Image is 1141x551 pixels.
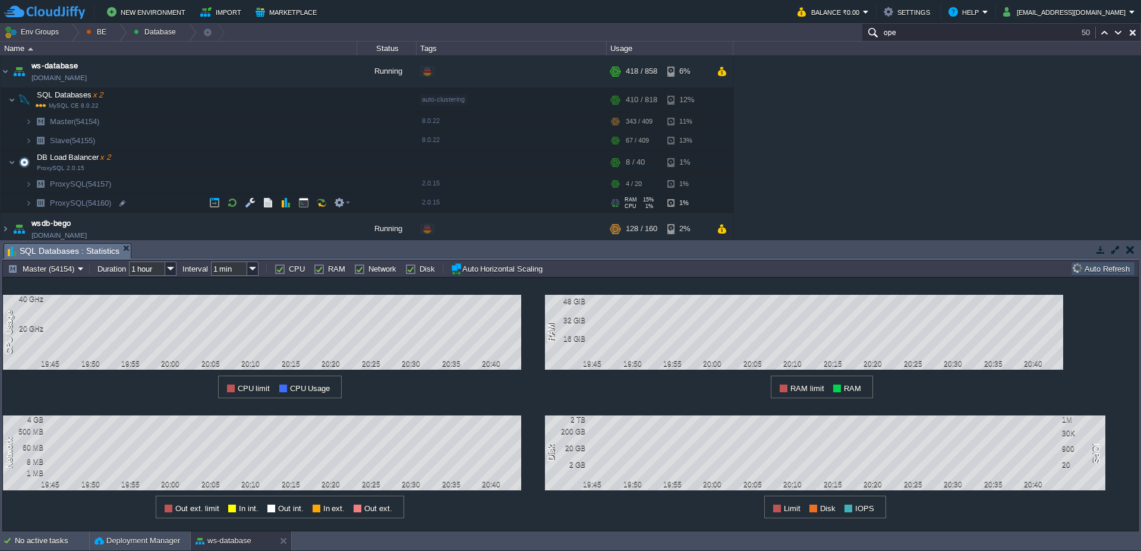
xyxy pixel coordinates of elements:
div: 20:10 [778,480,808,489]
div: 20:35 [436,360,466,368]
div: 20:20 [316,480,346,489]
button: Settings [884,5,934,19]
label: Interval [182,265,208,273]
button: Auto Refresh [1073,263,1133,274]
div: 8 / 40 [626,150,645,174]
div: 50 [1082,27,1096,39]
div: 1% [667,175,706,193]
div: 20:15 [276,360,305,368]
img: AMDAwAAAACH5BAEAAAAALAAAAAABAAEAAAICRAEAOw== [11,213,27,245]
div: 200 GB [547,427,585,436]
img: AMDAwAAAACH5BAEAAAAALAAAAAABAAEAAAICRAEAOw== [16,88,33,112]
button: Deployment Manager [94,535,180,547]
div: 19:55 [657,360,687,368]
div: 410 / 818 [626,88,657,112]
div: 2% [667,213,706,245]
div: 48 GiB [547,297,585,306]
span: (54155) [70,136,95,145]
span: CPU limit [238,384,270,393]
img: AMDAwAAAACH5BAEAAAAALAAAAAABAAEAAAICRAEAOw== [25,112,32,131]
span: SQL Databases [36,90,105,100]
div: 20:30 [396,480,426,489]
div: 20:30 [396,360,426,368]
button: Master (54154) [8,263,78,274]
div: 20 [1062,461,1101,469]
div: 20:10 [778,360,808,368]
span: In ext. [323,504,345,513]
div: 8 MB [5,458,43,466]
img: AMDAwAAAACH5BAEAAAAALAAAAAABAAEAAAICRAEAOw== [16,150,33,174]
div: 40 GHz [5,295,43,303]
span: 2.0.15 [422,199,440,206]
span: 15% [642,197,654,203]
div: 20:00 [156,480,185,489]
span: DB Load Balancer [36,152,112,162]
div: 20:05 [196,360,225,368]
div: 6% [667,55,706,87]
span: x 2 [92,90,103,99]
div: 20:40 [477,360,506,368]
span: 8.0.22 [422,117,440,124]
div: 16 GiB [547,335,585,343]
span: SQL Databases : Statistics [8,244,119,259]
div: 20:30 [938,480,968,489]
div: 20:10 [236,360,266,368]
div: 500 MB [5,427,43,436]
div: 20:35 [978,360,1008,368]
img: AMDAwAAAACH5BAEAAAAALAAAAAABAAEAAAICRAEAOw== [32,175,49,193]
div: 20:05 [737,360,767,368]
div: 19:55 [115,360,145,368]
div: 2 GB [547,461,585,469]
div: 20:40 [1019,360,1048,368]
div: 20 GHz [5,325,43,333]
div: 20:20 [858,360,888,368]
span: Master [49,117,101,127]
label: Network [368,265,396,273]
span: auto-clustering [422,96,465,103]
span: ProxySQL [49,179,113,189]
div: 20:25 [356,480,386,489]
div: 20:25 [898,480,928,489]
a: DB Load Balancerx 2ProxySQL 2.0.15 [36,153,112,162]
div: Disk [545,443,559,462]
div: Status [358,42,416,55]
span: 8.0.22 [422,136,440,143]
img: AMDAwAAAACH5BAEAAAAALAAAAAABAAEAAAICRAEAOw== [32,112,49,131]
label: Duration [97,265,126,273]
a: Slave(54155) [49,136,97,146]
span: [DOMAIN_NAME] [31,72,87,84]
div: 20:30 [938,360,968,368]
span: Disk [820,504,836,513]
span: Limit [784,504,800,513]
div: Running [357,213,417,245]
div: 19:55 [657,480,687,489]
a: SQL Databasesx 2MySQL CE 8.0.22 [36,90,105,99]
div: CPU Usage [3,309,17,355]
div: 13% [667,131,706,150]
button: New Environment [107,5,189,19]
span: Out ext. [364,504,392,513]
img: AMDAwAAAACH5BAEAAAAALAAAAAABAAEAAAICRAEAOw== [8,88,15,112]
div: 30K [1062,429,1101,437]
span: (54154) [74,117,99,126]
a: Master(54154) [49,117,101,127]
span: x 2 [99,153,111,162]
div: 20:40 [477,480,506,489]
div: 1% [667,194,706,212]
button: BE [86,24,111,40]
span: 2.0.15 [422,180,440,187]
span: Out int. [278,504,304,513]
div: 20:35 [436,480,466,489]
span: RAM [625,197,637,203]
img: AMDAwAAAACH5BAEAAAAALAAAAAABAAEAAAICRAEAOw== [32,194,49,212]
div: 128 / 160 [626,213,657,245]
div: 20:00 [156,360,185,368]
div: 20:15 [276,480,305,489]
span: ProxySQL 2.0.15 [37,165,84,172]
div: 900 [1062,445,1101,453]
span: ws-database [31,60,78,72]
button: Env Groups [4,24,63,40]
div: 20:15 [818,360,847,368]
button: Auto Horizontal Scaling [450,263,546,275]
div: 20:40 [1019,480,1048,489]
